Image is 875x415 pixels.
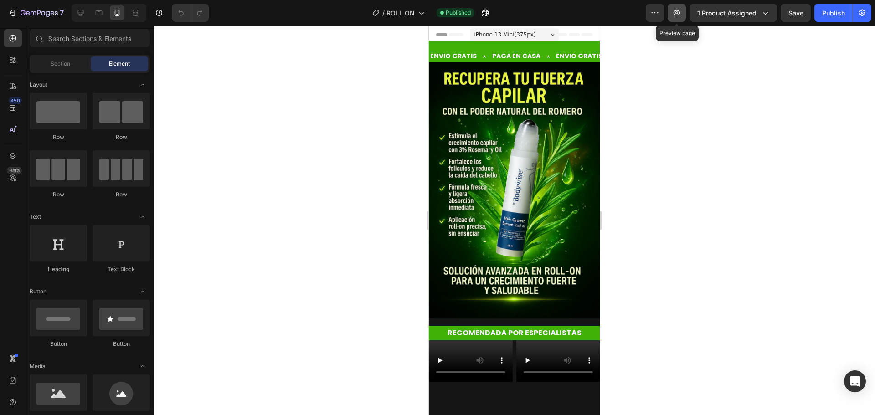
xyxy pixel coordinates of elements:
[844,370,866,392] div: Open Intercom Messenger
[135,77,150,92] span: Toggle open
[93,265,150,273] div: Text Block
[30,340,87,348] div: Button
[822,8,845,18] div: Publish
[135,210,150,224] span: Toggle open
[30,265,87,273] div: Heading
[446,9,471,17] span: Published
[429,26,600,415] iframe: Design area
[30,190,87,199] div: Row
[30,29,150,47] input: Search Sections & Elements
[109,60,130,68] span: Element
[781,4,811,22] button: Save
[30,287,46,296] span: Button
[135,284,150,299] span: Toggle open
[788,9,803,17] span: Save
[697,8,757,18] span: 1 product assigned
[93,340,150,348] div: Button
[135,359,150,374] span: Toggle open
[93,190,150,199] div: Row
[93,133,150,141] div: Row
[87,315,171,357] video: Video
[690,4,777,22] button: 1 product assigned
[51,60,70,68] span: Section
[814,4,853,22] button: Publish
[9,97,22,104] div: 450
[30,81,47,89] span: Layout
[7,167,22,174] div: Beta
[30,362,46,370] span: Media
[172,4,209,22] div: Undo/Redo
[127,25,174,36] p: ENVIO GRATIS
[30,133,87,141] div: Row
[4,4,68,22] button: 7
[386,8,415,18] span: ROLL ON
[30,213,41,221] span: Text
[1,301,170,314] p: RECOMENDADA POR ESPECIALISTAS
[382,8,385,18] span: /
[60,7,64,18] p: 7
